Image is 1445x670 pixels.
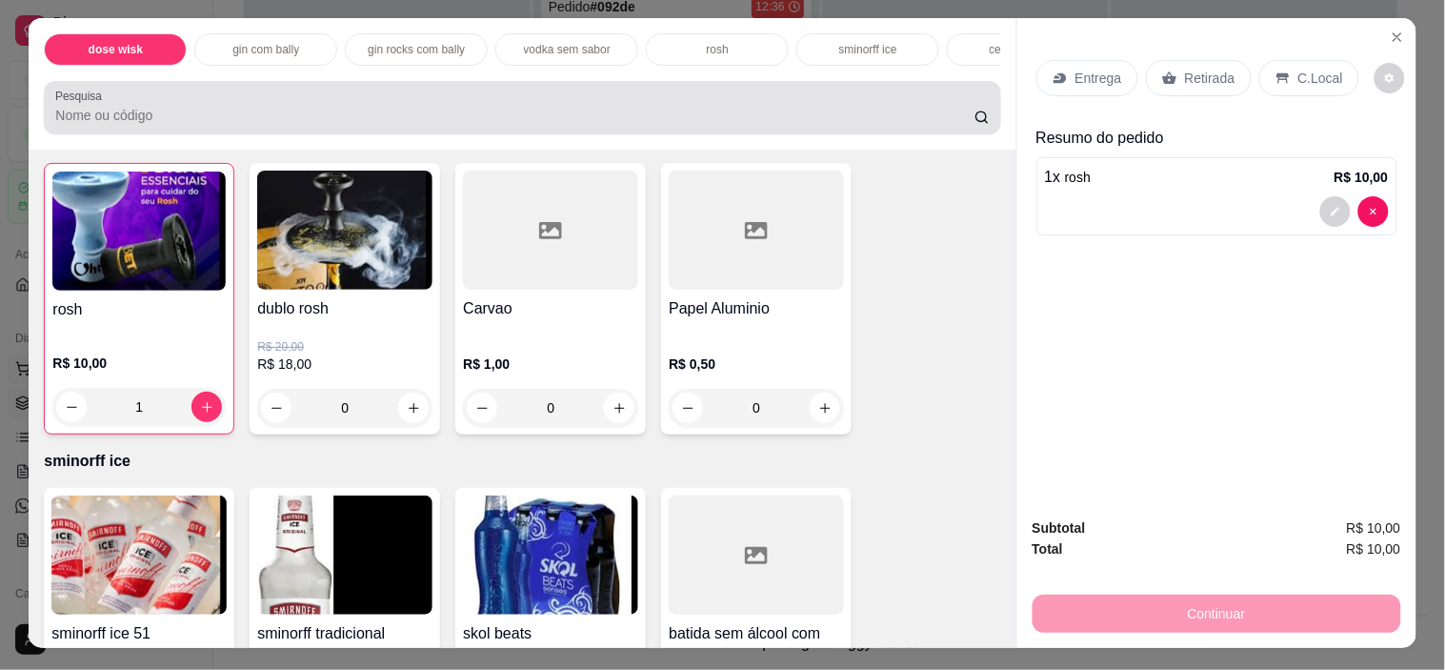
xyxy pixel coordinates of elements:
strong: Total [1033,541,1063,557]
span: R$ 10,00 [1347,538,1401,559]
button: decrease-product-quantity [56,392,87,422]
img: product-image [463,496,638,615]
p: dose wisk [89,42,143,57]
h4: Papel Aluminio [669,297,844,320]
p: 1 x [1045,166,1092,189]
h4: sminorff tradicional [257,622,432,645]
button: increase-product-quantity [810,393,840,423]
span: R$ 10,00 [1347,518,1401,538]
p: R$ 1,00 [463,355,638,374]
button: decrease-product-quantity [1358,196,1389,227]
button: decrease-product-quantity [1320,196,1351,227]
h4: dublo rosh [257,297,432,320]
p: Entrega [1075,69,1122,88]
p: cerveja lata [990,42,1048,57]
span: rosh [1065,170,1091,185]
p: Retirada [1185,69,1235,88]
p: rosh [707,42,729,57]
p: vodka sem sabor [524,42,611,57]
img: product-image [51,496,227,615]
p: C.Local [1298,69,1343,88]
button: decrease-product-quantity [261,393,291,423]
h4: rosh [52,298,226,321]
h4: skol beats [463,622,638,645]
img: product-image [257,496,432,615]
input: Pesquisa [55,106,974,125]
h4: Carvao [463,297,638,320]
button: decrease-product-quantity [672,393,703,423]
label: Pesquisa [55,88,109,104]
p: R$ 10,00 [52,354,226,373]
img: product-image [257,171,432,290]
p: Resumo do pedido [1036,127,1397,150]
strong: Subtotal [1033,520,1086,536]
p: sminorff ice [839,42,897,57]
p: R$ 18,00 [257,355,432,374]
button: increase-product-quantity [604,393,634,423]
p: R$ 10,00 [1335,168,1389,187]
button: increase-product-quantity [398,393,429,423]
p: R$ 0,50 [669,355,844,374]
button: Close [1382,22,1413,52]
button: decrease-product-quantity [467,393,497,423]
p: gin rocks com bally [368,42,465,57]
button: increase-product-quantity [191,392,222,422]
h4: sminorff ice 51 [51,622,227,645]
button: decrease-product-quantity [1375,63,1405,93]
img: product-image [52,172,226,291]
h4: batida sem álcool com fruta [669,622,844,668]
p: gin com bally [232,42,299,57]
p: R$ 20,00 [257,339,432,355]
p: sminorff ice [44,450,1000,473]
